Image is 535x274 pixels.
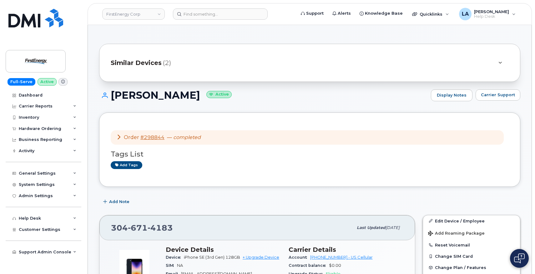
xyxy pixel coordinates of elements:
[481,92,515,98] span: Carrier Support
[148,223,173,232] span: 4183
[111,150,509,158] h3: Tags List
[163,58,171,67] span: (2)
[386,225,400,230] span: [DATE]
[167,134,201,140] span: —
[329,263,341,268] span: $0.00
[124,134,139,140] span: Order
[184,255,240,260] span: iPhone SE (3rd Gen) 128GB
[435,265,486,270] span: Change Plan / Features
[289,263,329,268] span: Contract balance
[111,161,142,169] a: Add tags
[289,246,404,253] h3: Carrier Details
[166,255,184,260] span: Device
[423,215,520,227] a: Edit Device / Employee
[177,263,183,268] span: NA
[166,263,177,268] span: SIM
[428,231,485,237] span: Add Roaming Package
[476,89,520,101] button: Carrier Support
[310,255,373,260] a: [PHONE_NUMBER] - US Cellular
[111,58,162,67] span: Similar Devices
[243,255,279,260] a: + Upgrade Device
[423,262,520,273] button: Change Plan / Features
[514,253,525,263] img: Open chat
[431,89,472,101] a: Display Notes
[140,134,164,140] a: #298844
[423,239,520,251] button: Reset Voicemail
[99,196,135,207] button: Add Note
[111,223,173,232] span: 304
[166,246,281,253] h3: Device Details
[173,134,201,140] em: completed
[357,225,386,230] span: Last updated
[423,251,520,262] button: Change SIM Card
[289,255,310,260] span: Account
[109,199,129,205] span: Add Note
[99,90,428,101] h1: [PERSON_NAME]
[206,91,232,98] small: Active
[423,227,520,239] button: Add Roaming Package
[128,223,148,232] span: 671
